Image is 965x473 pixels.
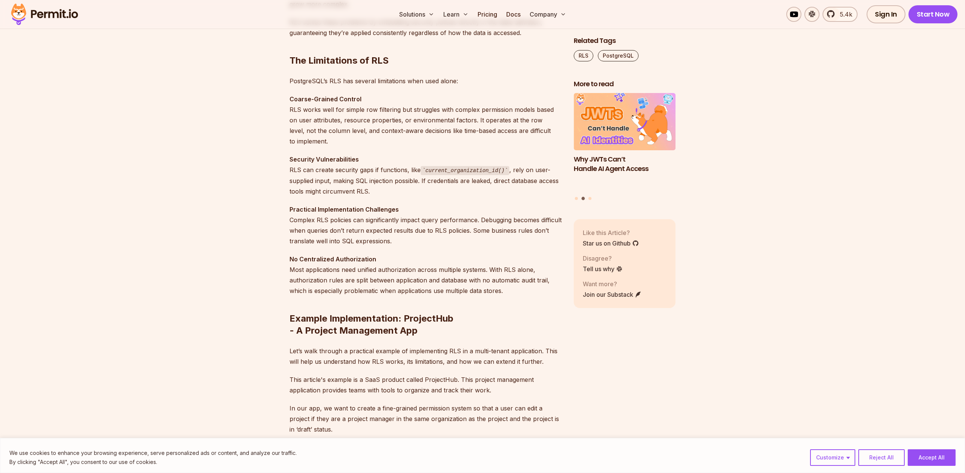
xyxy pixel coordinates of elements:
[289,346,562,367] p: Let’s walk through a practical example of implementing RLS in a multi-tenant application. This wi...
[289,154,562,197] p: RLS can create security gaps if functions, like , rely on user-supplied input, making SQL injecti...
[289,254,562,296] p: Most applications need unified authorization across multiple systems. With RLS alone, authorizati...
[289,24,562,67] h2: The Limitations of RLS
[574,93,675,151] img: Why JWTs Can’t Handle AI Agent Access
[574,93,675,201] div: Posts
[289,76,562,86] p: PostgreSQL’s RLS has several limitations when used alone:
[583,279,642,288] p: Want more?
[396,7,437,22] button: Solutions
[574,79,675,89] h2: More to read
[289,282,562,337] h2: Example Implementation: ProjectHub - A Project Management App
[289,156,359,163] strong: Security Vulnerabilities
[574,50,593,61] a: RLS
[583,290,642,299] a: Join our Substack
[588,197,591,200] button: Go to slide 3
[574,93,675,192] li: 2 of 3
[475,7,500,22] a: Pricing
[582,197,585,200] button: Go to slide 2
[503,7,524,22] a: Docs
[289,94,562,146] p: RLS works well for simple row filtering but struggles with complex permission models based on use...
[289,374,562,395] p: This article's example is a SaaS product called ProjectHub. This project management application p...
[289,206,399,213] strong: Practical Implementation Challenges
[574,36,675,46] h2: Related Tags
[598,50,639,61] a: PostgreSQL
[9,449,297,458] p: We use cookies to enhance your browsing experience, serve personalized ads or content, and analyz...
[9,458,297,467] p: By clicking "Accept All", you consent to our use of cookies.
[527,7,569,22] button: Company
[574,155,675,174] h3: Why JWTs Can’t Handle AI Agent Access
[8,2,81,27] img: Permit logo
[583,228,639,237] p: Like this Article?
[810,449,855,466] button: Customize
[574,93,675,192] a: Why JWTs Can’t Handle AI Agent AccessWhy JWTs Can’t Handle AI Agent Access
[440,7,472,22] button: Learn
[908,449,956,466] button: Accept All
[289,95,361,103] strong: Coarse-Grained Control
[583,254,623,263] p: Disagree?
[289,204,562,246] p: Complex RLS policies can significantly impact query performance. Debugging becomes difficult when...
[867,5,905,23] a: Sign In
[421,166,509,175] code: current_organization_id()
[575,197,578,200] button: Go to slide 1
[583,264,623,273] a: Tell us why
[835,10,852,19] span: 5.4k
[583,239,639,248] a: Star us on Github
[289,403,562,435] p: In our app, we want to create a fine-grained permission system so that a user can edit a project ...
[908,5,958,23] a: Start Now
[858,449,905,466] button: Reject All
[289,255,376,263] strong: No Centralized Authorization
[823,7,858,22] a: 5.4k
